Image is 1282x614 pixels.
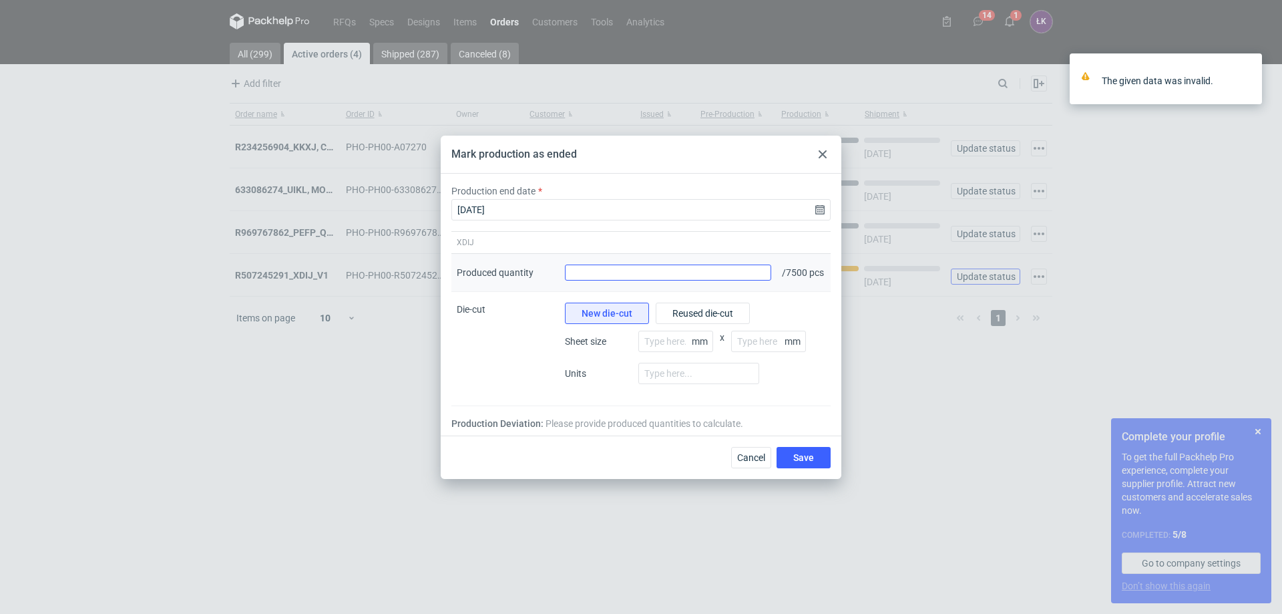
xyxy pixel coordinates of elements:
button: close [1242,73,1251,88]
button: Save [777,447,831,468]
label: Production end date [451,184,536,198]
button: Reused die-cut [656,303,750,324]
div: / 7500 pcs [777,254,831,292]
div: Produced quantity [457,266,533,279]
button: Cancel [731,447,771,468]
input: Type here... [731,331,806,352]
button: New die-cut [565,303,649,324]
span: Save [793,453,814,462]
div: Die-cut [451,292,560,406]
span: Sheet size [565,335,632,348]
div: The given data was invalid. [1102,74,1242,88]
p: mm [692,336,713,347]
p: mm [785,336,806,347]
input: Type here... [638,363,759,384]
span: Cancel [737,453,765,462]
div: Production Deviation: [451,417,831,430]
span: Units [565,367,632,380]
div: Mark production as ended [451,147,577,162]
span: Reused die-cut [672,309,733,318]
input: Type here... [638,331,713,352]
span: Please provide produced quantities to calculate. [546,417,743,430]
span: XDIJ [457,237,474,248]
span: x [720,331,724,363]
span: New die-cut [582,309,632,318]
